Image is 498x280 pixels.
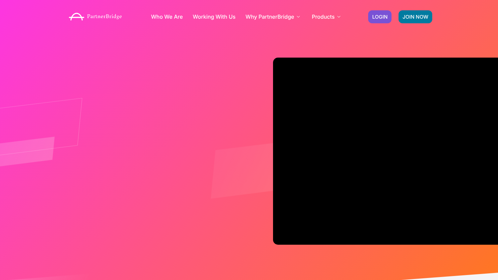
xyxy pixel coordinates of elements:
[403,14,428,19] span: JOIN NOW
[312,14,342,19] a: Products
[368,10,392,23] a: LOGIN
[246,14,302,19] a: Why PartnerBridge
[372,14,388,19] span: LOGIN
[399,10,432,23] a: JOIN NOW
[193,14,236,19] a: Working With Us
[151,14,183,19] a: Who We Are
